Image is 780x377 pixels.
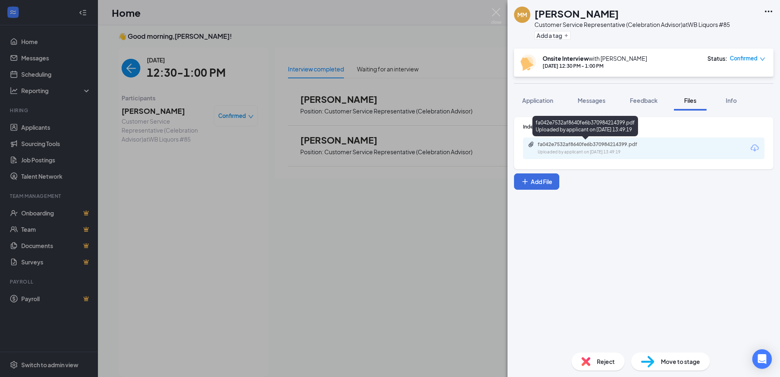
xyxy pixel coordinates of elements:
svg: Ellipses [764,7,773,16]
div: MM [517,11,527,19]
svg: Download [750,143,760,153]
div: [DATE] 12:30 PM - 1:00 PM [543,62,647,69]
div: fa042e7532af8640fe6b370984214399.pdf Uploaded by applicant on [DATE] 13:49:19 [532,116,638,136]
span: Messages [578,97,605,104]
div: fa042e7532af8640fe6b370984214399.pdf [538,141,652,148]
svg: Plus [521,177,529,186]
div: Status : [707,54,727,62]
span: down [760,56,765,62]
span: Move to stage [661,357,700,366]
div: with [PERSON_NAME] [543,54,647,62]
span: Confirmed [730,54,758,62]
b: Onsite Interview [543,55,589,62]
div: Uploaded by applicant on [DATE] 13:49:19 [538,149,660,155]
span: Application [522,97,553,104]
a: Paperclipfa042e7532af8640fe6b370984214399.pdfUploaded by applicant on [DATE] 13:49:19 [528,141,660,155]
div: Indeed Resume [523,123,764,130]
div: Customer Service Representative (Celebration Advisor) at WB Liquors #85 [534,20,730,29]
span: Info [726,97,737,104]
span: Files [684,97,696,104]
svg: Plus [564,33,569,38]
h1: [PERSON_NAME] [534,7,619,20]
svg: Paperclip [528,141,534,148]
span: Feedback [630,97,658,104]
button: PlusAdd a tag [534,31,571,40]
button: Add FilePlus [514,173,559,190]
span: Reject [597,357,615,366]
div: Open Intercom Messenger [752,349,772,369]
